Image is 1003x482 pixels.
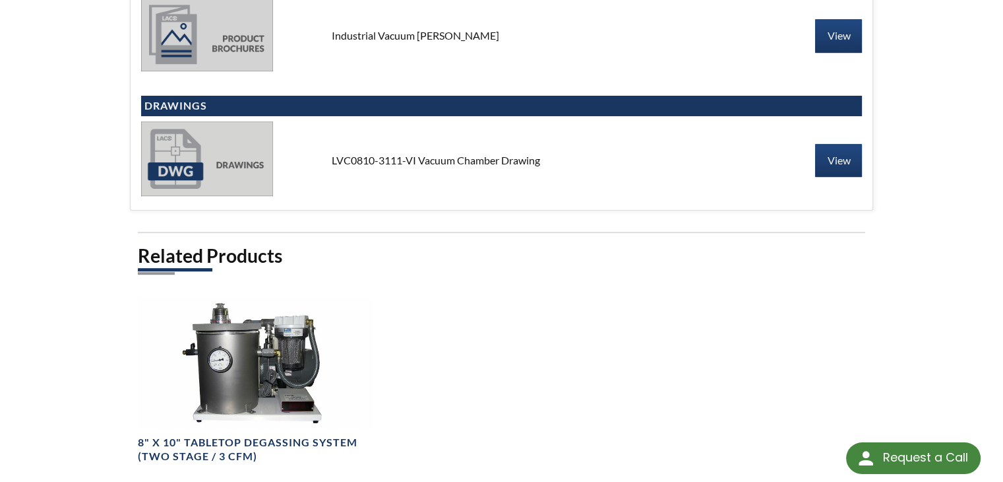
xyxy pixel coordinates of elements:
div: Request a Call [846,442,981,474]
div: Industrial Vacuum [PERSON_NAME] [321,28,682,43]
a: View [815,19,862,52]
img: round button [855,448,876,469]
img: drawings-dbc82c2fa099a12033583e1b2f5f2fc87839638bef2df456352de0ba3a5177af.jpg [141,121,273,195]
div: Request a Call [882,442,967,473]
h4: 8" X 10" Tabletop Degassing System (Two Stage / 3 CFM) [138,436,373,464]
div: LVC0810-3111-VI Vacuum Chamber Drawing [321,153,682,168]
h4: Drawings [144,99,859,113]
a: Degassing System Package image8" X 10" Tabletop Degassing System (Two Stage / 3 CFM) [138,297,373,464]
h2: Related Products [138,244,866,268]
a: View [815,144,862,177]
